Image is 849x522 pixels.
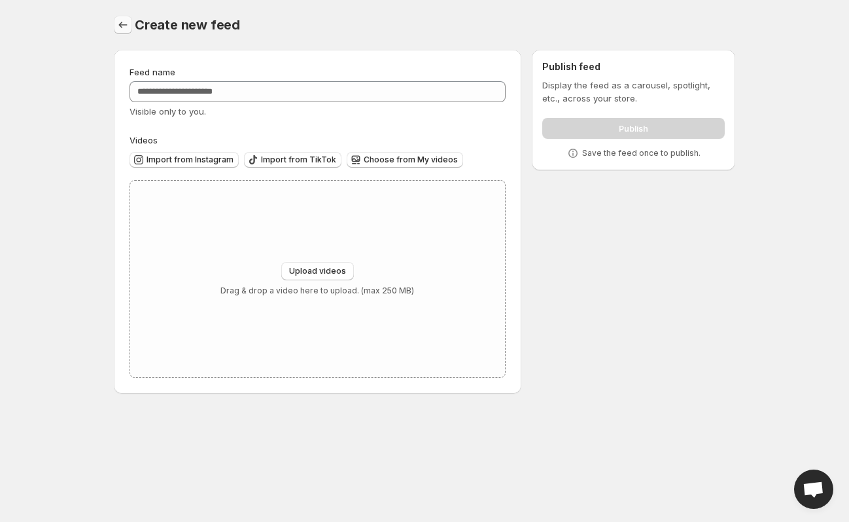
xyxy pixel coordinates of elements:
[289,266,346,276] span: Upload videos
[261,155,336,165] span: Import from TikTok
[114,16,132,34] button: Settings
[542,79,725,105] p: Display the feed as a carousel, spotlight, etc., across your store.
[347,152,463,168] button: Choose from My videos
[130,152,239,168] button: Import from Instagram
[135,17,240,33] span: Create new feed
[244,152,341,168] button: Import from TikTok
[220,286,414,296] p: Drag & drop a video here to upload. (max 250 MB)
[542,60,725,73] h2: Publish feed
[147,155,234,165] span: Import from Instagram
[794,470,833,509] div: Open chat
[582,148,701,158] p: Save the feed once to publish.
[130,135,158,145] span: Videos
[130,106,206,117] span: Visible only to you.
[281,262,354,280] button: Upload videos
[364,155,458,165] span: Choose from My videos
[130,67,175,77] span: Feed name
